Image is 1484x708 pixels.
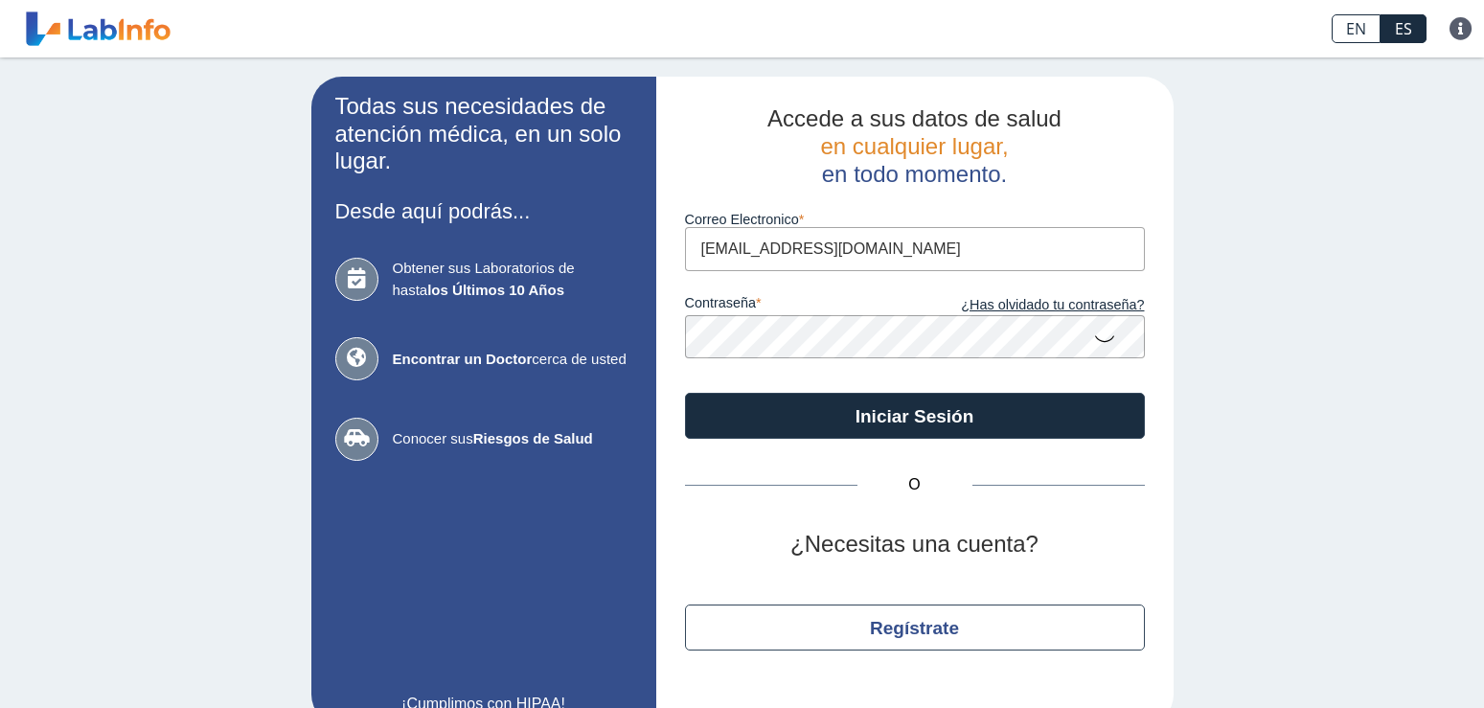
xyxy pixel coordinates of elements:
label: contraseña [685,295,915,316]
b: los Últimos 10 Años [427,282,564,298]
span: cerca de usted [393,349,632,371]
span: Accede a sus datos de salud [767,105,1062,131]
span: Obtener sus Laboratorios de hasta [393,258,632,301]
b: Encontrar un Doctor [393,351,533,367]
h3: Desde aquí podrás... [335,199,632,223]
h2: Todas sus necesidades de atención médica, en un solo lugar. [335,93,632,175]
span: en cualquier lugar, [820,133,1008,159]
span: Conocer sus [393,428,632,450]
a: EN [1332,14,1381,43]
a: ES [1381,14,1427,43]
button: Iniciar Sesión [685,393,1145,439]
a: ¿Has olvidado tu contraseña? [915,295,1145,316]
button: Regístrate [685,605,1145,651]
span: O [857,473,972,496]
h2: ¿Necesitas una cuenta? [685,531,1145,559]
b: Riesgos de Salud [473,430,593,446]
iframe: Help widget launcher [1313,633,1463,687]
span: en todo momento. [822,161,1007,187]
label: Correo Electronico [685,212,1145,227]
